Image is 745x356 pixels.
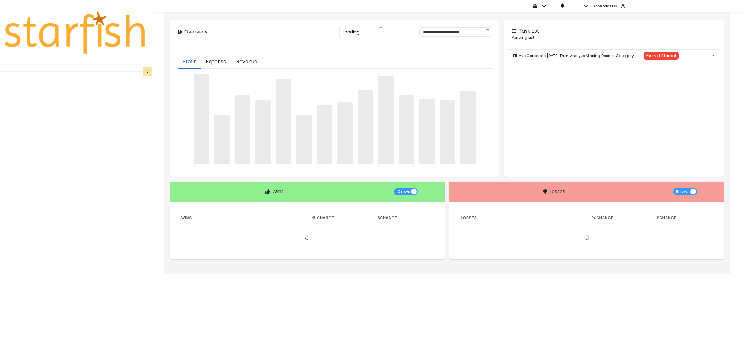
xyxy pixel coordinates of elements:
span: ‌ [358,90,373,165]
span: ‌ [296,115,312,165]
span: ‌ [276,79,291,164]
p: Wins [272,188,284,195]
th: $ Change [373,214,438,222]
th: $ Change [652,214,718,222]
span: ‌ [378,76,394,164]
button: Expense [201,56,231,69]
span: ‌ [460,91,476,164]
th: % Change [587,214,652,222]
span: ‌ [317,105,332,165]
p: Losses [549,188,565,195]
span: 10 rows [396,188,410,195]
button: Profit [178,56,201,69]
p: Overview [184,28,207,36]
span: ‌ [235,95,250,165]
span: ‌ [194,74,209,164]
span: ‌ [419,99,435,164]
th: Losses [456,214,587,222]
p: Elk Ave Corporate [DATE] Error: Analyze Missing Dessert Category [513,48,634,64]
span: ‌ [255,100,271,164]
p: Pending List [512,35,716,40]
button: Elk Ave Corporate [DATE] Error: Analyze Missing Dessert CategoryNot yet Started [508,50,720,62]
th: Wins [176,214,307,222]
span: Loading [343,25,359,38]
span: ‌ [214,115,230,165]
th: % Change [307,214,373,222]
span: Not yet Started [646,54,676,58]
button: Revenue [231,56,262,69]
span: ‌ [440,100,455,165]
span: ‌ [399,95,414,164]
span: 10 rows [676,188,689,195]
span: ‌ [337,102,353,164]
p: Task List [519,27,539,35]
